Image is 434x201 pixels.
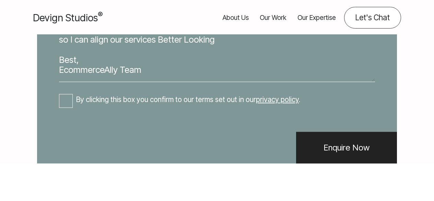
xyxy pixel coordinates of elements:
[223,7,249,29] a: About Us
[344,7,401,29] a: Contact us about your project
[260,7,286,29] a: Our Work
[98,10,103,19] sup: ®
[297,7,336,29] a: Our Expertise
[33,10,103,25] a: Devign Studios® Homepage
[33,12,103,24] span: Devign Studios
